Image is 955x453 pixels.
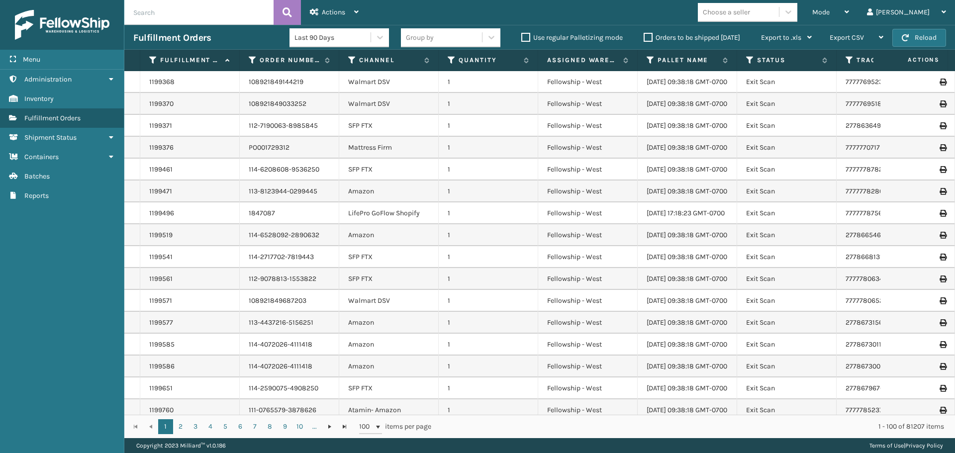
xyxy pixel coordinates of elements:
td: Exit Scan [737,202,837,224]
td: Exit Scan [737,224,837,246]
td: Fellowship - West [538,137,638,159]
span: Go to the last page [341,423,349,431]
td: Amazon [339,334,439,356]
td: Fellowship - West [538,115,638,137]
i: Print Label [940,210,946,217]
span: Administration [24,75,72,84]
td: LifePro GoFlow Shopify [339,202,439,224]
td: 1 [439,268,538,290]
label: Pallet Name [658,56,718,65]
td: 114-2590075-4908250 [240,377,339,399]
td: 112-7190063-8985845 [240,115,339,137]
span: Containers [24,153,59,161]
a: Terms of Use [869,442,904,449]
a: 6 [233,419,248,434]
a: 1199496 [149,208,174,218]
label: Order Number [260,56,320,65]
td: Exit Scan [737,356,837,377]
a: 277867300257 [846,362,892,370]
div: Group by [406,32,434,43]
td: Fellowship - West [538,356,638,377]
a: 277867301140 [846,340,889,349]
td: Exit Scan [737,181,837,202]
td: SFP FTX [339,268,439,290]
td: [DATE] 09:38:18 GMT-0700 [638,290,737,312]
span: Fulfillment Orders [24,114,81,122]
td: Amazon [339,312,439,334]
a: 1199371 [149,121,172,131]
span: Reports [24,191,49,200]
td: [DATE] 09:38:18 GMT-0700 [638,137,737,159]
td: Fellowship - West [538,71,638,93]
td: [DATE] 09:38:18 GMT-0700 [638,312,737,334]
i: Print Label [940,144,946,151]
td: 114-6528092-2890632 [240,224,339,246]
td: Fellowship - West [538,246,638,268]
a: 1199651 [149,383,173,393]
a: 1199585 [149,340,175,350]
a: 277866813118 [846,253,889,261]
label: Channel [359,56,419,65]
td: Fellowship - West [538,334,638,356]
a: 1199561 [149,274,173,284]
div: 1 - 100 of 81207 items [445,422,944,432]
a: 1199586 [149,362,175,371]
td: Exit Scan [737,334,837,356]
td: [DATE] 09:38:18 GMT-0700 [638,181,737,202]
td: Amazon [339,181,439,202]
td: Atamin- Amazon [339,399,439,421]
label: Assigned Warehouse [547,56,618,65]
span: Batches [24,172,50,181]
td: Exit Scan [737,115,837,137]
span: Shipment Status [24,133,77,142]
span: Mode [812,8,830,16]
td: Fellowship - West [538,93,638,115]
label: Quantity [459,56,519,65]
a: 777778063457 [846,274,891,283]
td: Exit Scan [737,93,837,115]
a: 7 [248,419,263,434]
a: 777777071790 [846,143,888,152]
a: 1199760 [149,405,174,415]
i: Print Label [940,275,946,282]
i: Print Label [940,297,946,304]
a: 1199370 [149,99,174,109]
a: 3 [188,419,203,434]
a: 1199368 [149,77,175,87]
td: 114-6208608-9536250 [240,159,339,181]
td: [DATE] 09:38:18 GMT-0700 [638,268,737,290]
td: Exit Scan [737,377,837,399]
a: 777776951867 [846,99,889,108]
td: [DATE] 17:18:23 GMT-0700 [638,202,737,224]
a: 1199471 [149,186,172,196]
td: 1 [439,356,538,377]
td: Fellowship - West [538,202,638,224]
label: Tracking Number [857,56,917,65]
a: Go to the last page [337,419,352,434]
td: 1 [439,115,538,137]
a: 1199461 [149,165,173,175]
a: 1199571 [149,296,172,306]
i: Print Label [940,188,946,195]
td: Exit Scan [737,246,837,268]
i: Print Label [940,122,946,129]
td: 108921849144219 [240,71,339,93]
span: 100 [359,422,374,432]
td: 114-2717702-7819443 [240,246,339,268]
td: 113-4437216-5156251 [240,312,339,334]
td: 1 [439,181,538,202]
td: Fellowship - West [538,399,638,421]
td: 1 [439,137,538,159]
div: | [869,438,943,453]
td: 1 [439,312,538,334]
td: [DATE] 09:38:18 GMT-0700 [638,159,737,181]
td: Exit Scan [737,290,837,312]
a: 277863649938 [846,121,893,130]
a: Privacy Policy [905,442,943,449]
i: Print Label [940,79,946,86]
a: 4 [203,419,218,434]
td: SFP FTX [339,115,439,137]
a: 777778523766 [846,406,891,414]
span: Go to the next page [326,423,334,431]
td: Fellowship - West [538,312,638,334]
